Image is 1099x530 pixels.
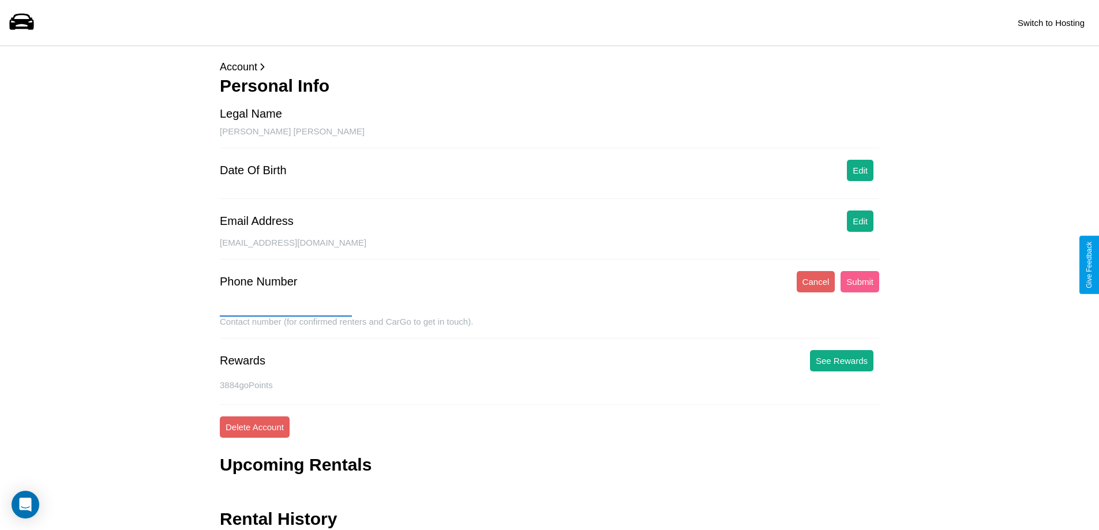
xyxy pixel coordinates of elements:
button: Edit [847,160,873,181]
div: Phone Number [220,275,298,288]
div: [PERSON_NAME] [PERSON_NAME] [220,126,879,148]
p: Account [220,58,879,76]
div: Open Intercom Messenger [12,491,39,518]
button: Cancel [797,271,835,292]
button: Edit [847,211,873,232]
div: [EMAIL_ADDRESS][DOMAIN_NAME] [220,238,879,260]
div: Give Feedback [1085,242,1093,288]
button: Switch to Hosting [1012,12,1090,33]
button: Submit [841,271,879,292]
h3: Personal Info [220,76,879,96]
div: Contact number (for confirmed renters and CarGo to get in touch). [220,317,879,339]
div: Email Address [220,215,294,228]
button: See Rewards [810,350,873,371]
div: Legal Name [220,107,282,121]
div: Date Of Birth [220,164,287,177]
h3: Rental History [220,509,337,529]
div: Rewards [220,354,265,367]
button: Delete Account [220,416,290,438]
h3: Upcoming Rentals [220,455,372,475]
p: 3884 goPoints [220,377,879,393]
